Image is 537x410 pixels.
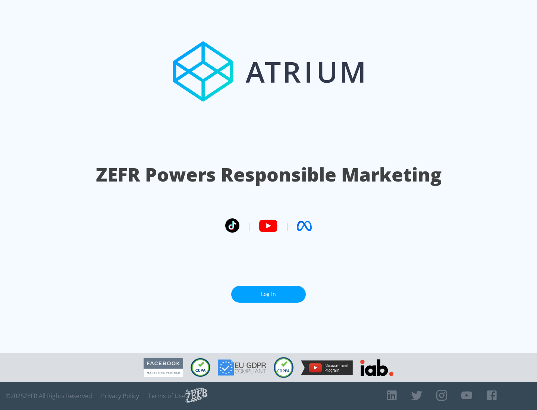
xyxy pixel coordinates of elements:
img: Facebook Marketing Partner [144,358,183,377]
span: | [285,220,289,231]
span: | [247,220,251,231]
span: © 2025 ZEFR All Rights Reserved [6,392,92,400]
a: Log In [231,286,306,303]
a: Terms of Use [148,392,185,400]
a: Privacy Policy [101,392,139,400]
img: IAB [360,359,393,376]
img: YouTube Measurement Program [301,360,353,375]
h1: ZEFR Powers Responsible Marketing [96,162,442,187]
img: COPPA Compliant [274,357,293,378]
img: GDPR Compliant [218,359,266,376]
img: CCPA Compliant [191,358,210,377]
